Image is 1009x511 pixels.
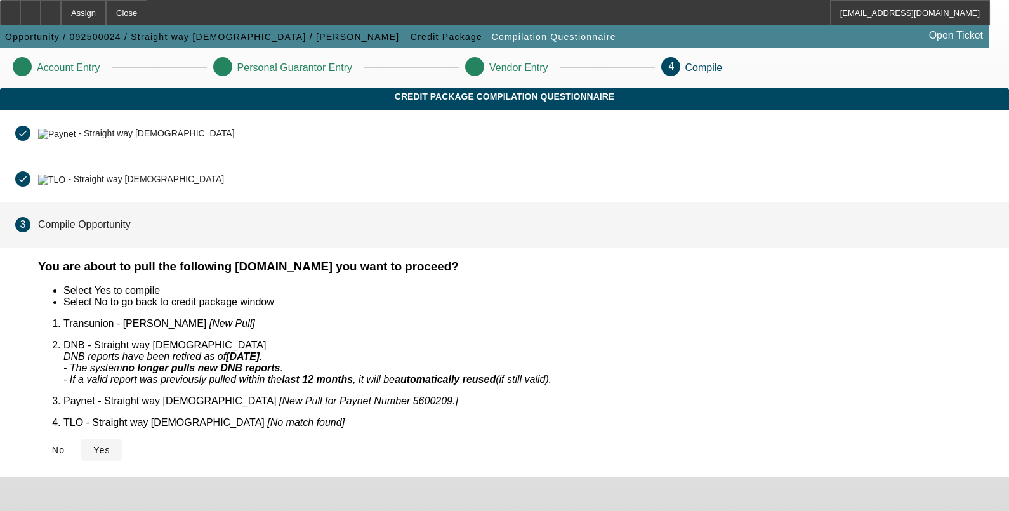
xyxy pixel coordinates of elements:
[63,351,551,385] i: DNB reports have been retired as of . - The system . - If a valid report was previously pulled wi...
[279,395,458,406] i: [New Pull for Paynet Number 5600209.]
[122,362,280,373] strong: no longer pulls new DNB reports
[395,374,496,385] strong: automatically reused
[63,296,994,308] li: Select No to go back to credit package window
[37,62,100,74] p: Account Entry
[93,445,110,455] span: Yes
[63,318,994,329] p: Transunion - [PERSON_NAME]
[63,417,994,428] p: TLO - Straight way [DEMOGRAPHIC_DATA]
[18,174,28,184] mat-icon: done
[38,260,994,274] h3: You are about to pull the following [DOMAIN_NAME] you want to proceed?
[38,439,79,461] button: No
[10,91,999,102] span: Credit Package Compilation Questionnaire
[489,25,619,48] button: Compilation Questionnaire
[63,285,994,296] li: Select Yes to compile
[68,175,224,185] div: - Straight way [DEMOGRAPHIC_DATA]
[411,32,482,42] span: Credit Package
[669,61,675,72] span: 4
[267,417,345,428] i: [No match found]
[492,32,616,42] span: Compilation Questionnaire
[209,318,255,329] i: [New Pull]
[407,25,485,48] button: Credit Package
[226,351,260,362] strong: [DATE]
[282,374,353,385] strong: last 12 months
[5,32,399,42] span: Opportunity / 092500024 / Straight way [DEMOGRAPHIC_DATA] / [PERSON_NAME]
[20,219,26,230] span: 3
[81,439,122,461] button: Yes
[924,25,988,46] a: Open Ticket
[685,62,723,74] p: Compile
[63,340,994,385] p: DNB - Straight way [DEMOGRAPHIC_DATA]
[18,128,28,138] mat-icon: done
[38,175,65,185] img: TLO
[237,62,352,74] p: Personal Guarantor Entry
[38,129,76,139] img: Paynet
[489,62,548,74] p: Vendor Entry
[52,445,65,455] span: No
[78,129,234,139] div: - Straight way [DEMOGRAPHIC_DATA]
[38,219,131,230] p: Compile Opportunity
[63,395,994,407] p: Paynet - Straight way [DEMOGRAPHIC_DATA]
